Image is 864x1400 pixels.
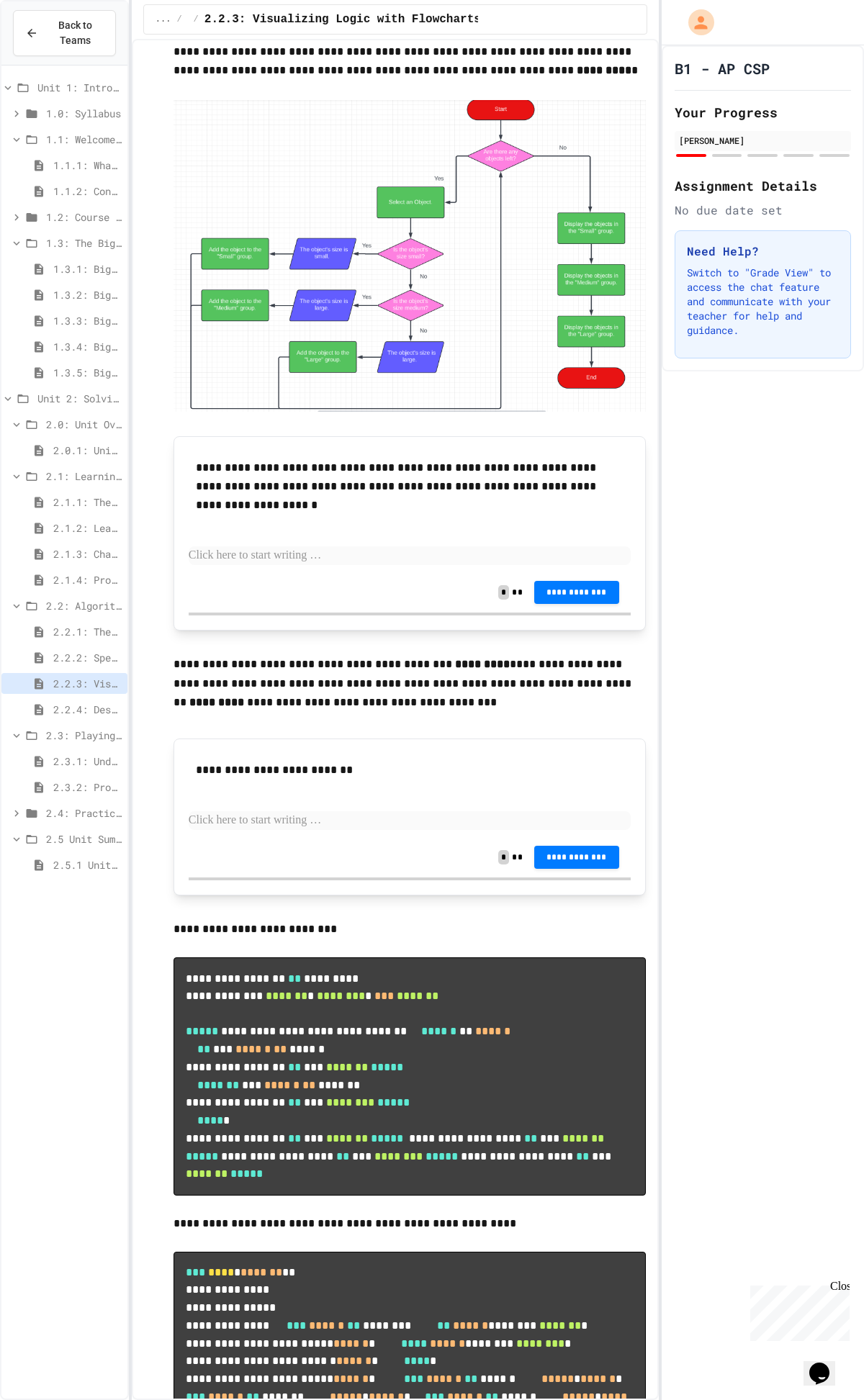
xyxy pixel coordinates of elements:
span: 2.5 Unit Summary [46,831,122,846]
h2: Your Progress [675,102,851,122]
span: 1.3.1: Big Idea 1 - Creative Development [53,261,122,276]
iframe: chat widget [744,1280,850,1341]
div: No due date set [675,202,851,219]
span: 2.3.2: Problem Solving Reflection [53,780,122,795]
span: Back to Teams [47,18,104,48]
span: / [194,14,199,25]
span: 2.0.1: Unit Overview [53,443,122,458]
span: 2.1.3: Challenge Problem - The Bridge [53,546,122,561]
span: / [176,14,181,25]
span: 1.1: Welcome to Computer Science [46,132,122,147]
span: 1.3.5: Big Idea 5 - Impact of Computing [53,365,122,380]
span: 2.2.3: Visualizing Logic with Flowcharts [204,11,481,28]
div: [PERSON_NAME] [679,134,847,147]
h2: Assignment Details [675,176,851,196]
span: 2.3.1: Understanding Games with Flowcharts [53,754,122,769]
span: 2.5.1 Unit Summary [53,857,122,872]
span: 2.2.1: The Power of Algorithms [53,624,122,639]
span: 1.3: The Big Ideas [46,235,122,250]
div: Chat with us now!Close [6,6,99,91]
span: 2.2.3: Visualizing Logic with Flowcharts [53,676,122,691]
span: Unit 2: Solving Problems in Computer Science [37,391,122,406]
span: 2.4: Practice with Algorithms [46,805,122,821]
h1: B1 - AP CSP [675,58,770,78]
span: 1.1.1: What is Computer Science? [53,158,122,173]
span: 1.3.3: Big Idea 3 - Algorithms and Programming [53,313,122,328]
span: 2.3: Playing Games [46,728,122,743]
span: 1.1.2: Connect with Your World [53,184,122,199]
iframe: chat widget [804,1342,850,1386]
span: ... [156,14,171,25]
span: Unit 1: Intro to Computer Science [37,80,122,95]
span: 1.3.2: Big Idea 2 - Data [53,287,122,302]
button: Back to Teams [13,10,116,56]
span: 1.0: Syllabus [46,106,122,121]
div: My Account [673,6,718,39]
span: 2.2.2: Specifying Ideas with Pseudocode [53,650,122,665]
span: 2.1.2: Learning to Solve Hard Problems [53,520,122,536]
span: 1.3.4: Big Idea 4 - Computing Systems and Networks [53,339,122,354]
p: Switch to "Grade View" to access the chat feature and communicate with your teacher for help and ... [687,266,839,338]
span: 2.1: Learning to Solve Hard Problems [46,469,122,484]
span: 1.2: Course Overview and the AP Exam [46,209,122,225]
h3: Need Help? [687,243,839,260]
span: 2.0: Unit Overview [46,417,122,432]
span: 2.2: Algorithms - from Pseudocode to Flowcharts [46,598,122,613]
span: 2.1.4: Problem Solving Practice [53,572,122,587]
span: 2.1.1: The Growth Mindset [53,494,122,510]
span: 2.2.4: Designing Flowcharts [53,702,122,717]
